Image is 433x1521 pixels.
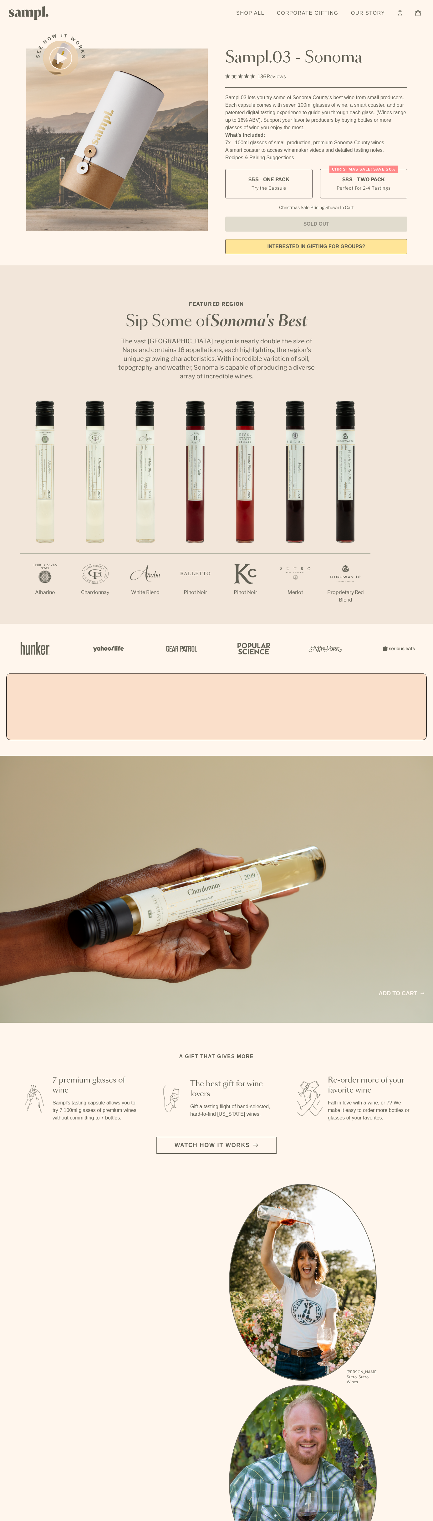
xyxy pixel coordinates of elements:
[337,185,390,191] small: Perfect For 2-4 Tastings
[348,6,388,20] a: Our Story
[225,72,286,81] div: 136Reviews
[9,6,49,20] img: Sampl logo
[234,635,272,662] img: Artboard_4_28b4d326-c26e-48f9-9c80-911f17d6414e_x450.png
[328,1099,413,1122] p: Fall in love with a wine, or 7? We make it easy to order more bottles or glasses of your favorites.
[190,1079,275,1099] h3: The best gift for wine lovers
[116,300,317,308] p: Featured Region
[116,337,317,381] p: The vast [GEOGRAPHIC_DATA] region is nearly double the size of Napa and contains 18 appellations,...
[225,146,407,154] li: A smart coaster to access winemaker videos and detailed tasting notes.
[270,589,320,596] p: Merlot
[220,589,270,596] p: Pinot Noir
[156,1137,277,1154] button: Watch how it works
[26,49,208,231] img: Sampl.03 - Sonoma
[233,6,267,20] a: Shop All
[190,1103,275,1118] p: Gift a tasting flight of hand-selected, hard-to-find [US_STATE] wines.
[170,589,220,596] p: Pinot Noir
[53,1075,138,1095] h3: 7 premium glasses of wine
[252,185,286,191] small: Try the Capsule
[274,6,342,20] a: Corporate Gifting
[53,1099,138,1122] p: Sampl's tasting capsule allows you to try 7 100ml glasses of premium wines without committing to ...
[225,154,407,161] li: Recipes & Pairing Suggestions
[379,635,417,662] img: Artboard_7_5b34974b-f019-449e-91fb-745f8d0877ee_x450.png
[210,314,308,329] em: Sonoma's Best
[258,74,267,79] span: 136
[225,94,407,131] div: Sampl.03 lets you try some of Sonoma County's best wine from small producers. Each capsule comes ...
[267,74,286,79] span: Reviews
[225,217,407,232] button: Sold Out
[328,1075,413,1095] h3: Re-order more of your favorite wine
[225,139,407,146] li: 7x - 100ml glasses of small production, premium Sonoma County wines
[307,635,344,662] img: Artboard_3_0b291449-6e8c-4d07-b2c2-3f3601a19cd1_x450.png
[276,205,357,210] li: Christmas Sale Pricing Shown In Cart
[116,314,317,329] h2: Sip Some of
[342,176,385,183] span: $88 - Two Pack
[70,589,120,596] p: Chardonnay
[225,132,265,138] strong: What’s Included:
[347,1370,377,1385] p: [PERSON_NAME] Sutro, Sutro Wines
[161,635,199,662] img: Artboard_5_7fdae55a-36fd-43f7-8bfd-f74a06a2878e_x450.png
[225,239,407,254] a: interested in gifting for groups?
[320,589,370,604] p: Proprietary Red Blend
[16,635,54,662] img: Artboard_1_c8cd28af-0030-4af1-819c-248e302c7f06_x450.png
[120,589,170,596] p: White Blend
[248,176,290,183] span: $55 - One Pack
[379,989,424,998] a: Add to cart
[89,635,126,662] img: Artboard_6_04f9a106-072f-468a-bdd7-f11783b05722_x450.png
[43,41,78,76] button: See how it works
[179,1053,254,1060] h2: A gift that gives more
[225,49,407,67] h1: Sampl.03 - Sonoma
[20,589,70,596] p: Albarino
[329,166,398,173] div: Christmas SALE! Save 20%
